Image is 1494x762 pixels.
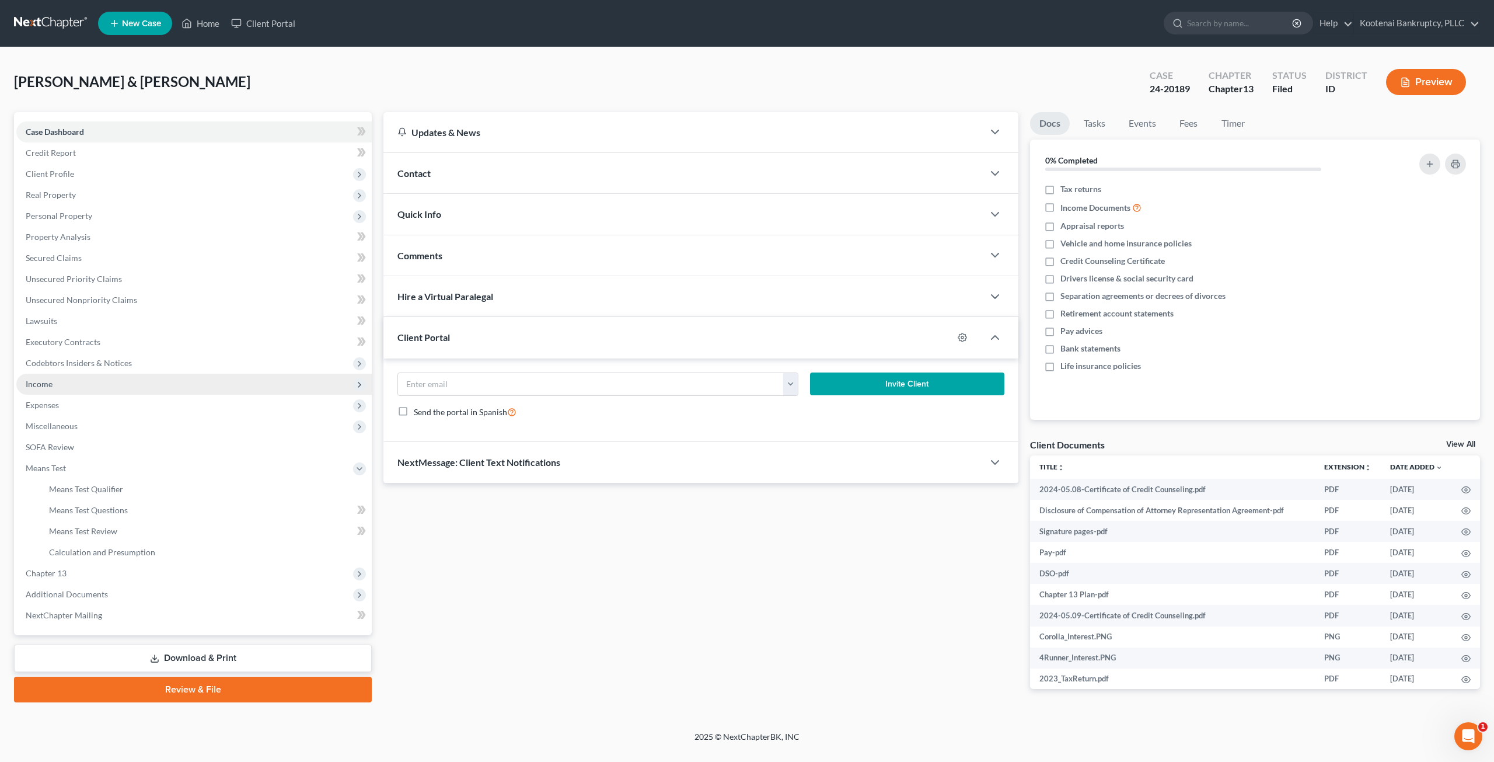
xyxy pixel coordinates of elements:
td: 2024-05.08-Certificate of Credit Counseling.pdf [1030,479,1315,500]
a: Unsecured Priority Claims [16,269,372,290]
div: Chapter [1209,82,1254,96]
span: Means Test [26,463,66,473]
td: Corolla_Interest.PNG [1030,627,1315,648]
span: NextMessage: Client Text Notifications [397,457,560,468]
td: [DATE] [1381,479,1452,500]
td: PDF [1315,563,1381,584]
td: PDF [1315,479,1381,500]
a: Extensionunfold_more [1324,462,1371,471]
td: [DATE] [1381,605,1452,626]
td: [DATE] [1381,648,1452,669]
a: View All [1446,440,1475,448]
span: [PERSON_NAME] & [PERSON_NAME] [14,73,250,90]
td: [DATE] [1381,584,1452,605]
td: Disclosure of Compensation of Attorney Representation Agreement-pdf [1030,500,1315,521]
span: Income [26,379,53,389]
td: [DATE] [1381,627,1452,648]
td: [DATE] [1381,563,1452,584]
a: Date Added expand_more [1390,462,1443,471]
span: Means Test Qualifier [49,484,123,494]
td: PDF [1315,542,1381,563]
td: 2024-05.09-Certificate of Credit Counseling.pdf [1030,605,1315,626]
a: Executory Contracts [16,332,372,353]
span: Means Test Questions [49,505,128,515]
div: Chapter [1209,69,1254,82]
div: 24-20189 [1150,82,1190,96]
span: Pay advices [1060,325,1102,337]
div: Updates & News [397,126,969,138]
a: Kootenai Bankruptcy, PLLC [1354,13,1479,34]
a: Property Analysis [16,227,372,248]
span: Real Property [26,190,76,200]
td: PNG [1315,648,1381,669]
span: Contact [397,168,431,179]
td: PDF [1315,584,1381,605]
a: Case Dashboard [16,121,372,142]
div: 2025 © NextChapterBK, INC [414,731,1080,752]
span: Additional Documents [26,589,108,599]
span: Personal Property [26,211,92,221]
td: Pay-pdf [1030,542,1315,563]
a: Review & File [14,677,372,702]
td: PDF [1315,605,1381,626]
span: Client Portal [397,332,450,343]
button: Invite Client [810,373,1004,396]
span: Retirement account statements [1060,308,1174,319]
span: Lawsuits [26,316,57,326]
td: PDF [1315,669,1381,690]
td: PNG [1315,627,1381,648]
span: Executory Contracts [26,337,100,347]
span: Secured Claims [26,253,82,263]
td: PDF [1315,521,1381,542]
td: [DATE] [1381,500,1452,521]
strong: 0% Completed [1045,155,1098,165]
span: Codebtors Insiders & Notices [26,358,132,368]
a: NextChapter Mailing [16,605,372,626]
a: Timer [1212,112,1254,135]
span: Means Test Review [49,526,117,536]
span: 13 [1243,83,1254,94]
span: Miscellaneous [26,421,78,431]
div: Client Documents [1030,439,1105,451]
iframe: Intercom live chat [1454,722,1482,750]
span: 1 [1478,722,1488,732]
a: Credit Report [16,142,372,163]
a: SOFA Review [16,437,372,458]
span: Separation agreements or decrees of divorces [1060,290,1226,302]
span: SOFA Review [26,442,74,452]
span: Calculation and Presumption [49,547,155,557]
td: 2023_TaxReturn.pdf [1030,669,1315,690]
span: Case Dashboard [26,127,84,137]
a: Fees [1170,112,1207,135]
input: Search by name... [1187,12,1294,34]
div: Case [1150,69,1190,82]
span: Credit Report [26,148,76,158]
td: 4Runner_Interest.PNG [1030,648,1315,669]
span: NextChapter Mailing [26,610,102,620]
span: Bank statements [1060,343,1120,354]
a: Means Test Qualifier [40,479,372,500]
td: PDF [1315,500,1381,521]
td: Chapter 13 Plan-pdf [1030,584,1315,605]
span: Appraisal reports [1060,220,1124,232]
div: Status [1272,69,1307,82]
td: [DATE] [1381,669,1452,690]
td: [DATE] [1381,521,1452,542]
a: Lawsuits [16,311,372,332]
td: [DATE] [1381,542,1452,563]
a: Secured Claims [16,248,372,269]
span: Unsecured Nonpriority Claims [26,295,137,305]
a: Means Test Questions [40,500,372,521]
td: DSO-pdf [1030,563,1315,584]
a: Help [1314,13,1353,34]
span: Vehicle and home insurance policies [1060,238,1192,249]
span: New Case [122,19,161,28]
a: Calculation and Presumption [40,542,372,563]
div: District [1325,69,1367,82]
span: Property Analysis [26,232,90,242]
a: Tasks [1074,112,1115,135]
input: Enter email [398,373,784,395]
span: Life insurance policies [1060,360,1141,372]
div: ID [1325,82,1367,96]
span: Expenses [26,400,59,410]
